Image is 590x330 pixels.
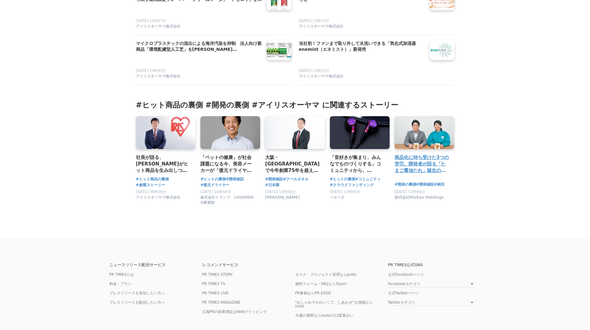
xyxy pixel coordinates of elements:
[136,154,191,174] a: 社長が語る、[PERSON_NAME]がヒット商品を生み出しつづける秘密とは。アイデアの源は、「ユーザーイン」の体験
[283,176,308,182] a: #クールタオル
[200,190,231,194] span: [DATE] 16時56分
[200,154,255,174] a: 「ペットの健康」が社会課題になる今、美容メーカーが「復元ドライヤーPET」を開発。異例のヒット商品になった理由とは
[299,40,425,53] a: 当社初！ファンまで取り外して水洗いできる「気化式加湿器 enemist（エネミスト）」新発売
[395,197,444,201] a: 株式会社Mizkan Holdings
[388,291,419,295] a: 公式Twitterページ
[355,176,381,182] a: #コミュニティ
[299,19,330,23] span: [DATE] 11時15分
[330,182,374,188] a: #クラウドファンディング
[202,300,241,305] a: PR TIMES MAGAZINE
[395,195,444,200] span: 株式会社Mizkan Holdings
[295,291,331,295] a: PR事例ならPR EDGE
[136,74,181,79] span: アイリスオーヤマ株式会社
[109,263,202,267] p: ニュースリリース配信サービス
[416,182,434,187] a: #開発秘話
[136,68,167,73] span: [DATE] 14時03分
[109,300,165,305] a: プレスリリースを配信したい方へ
[265,197,300,201] a: [PERSON_NAME]
[136,19,167,23] span: [DATE] 11時07分
[330,195,345,200] span: ベタベタ
[330,154,385,174] a: 「音好きが集まり、みんなでものづくりする」コミュニティから、[PERSON_NAME]の[PERSON_NAME]が誕生。ヒットの裏側を語る
[265,190,296,194] span: [DATE] 10時00分
[295,282,347,286] a: 無料フォーム・FAQならTayori
[265,195,300,200] span: [PERSON_NAME]
[388,301,474,306] a: Twitterカテゴリ
[136,74,262,80] a: アイリスオーヤマ株式会社
[388,272,424,277] a: 公式Facebookページ
[136,195,181,200] span: アイリスオーヤマ株式会社
[202,263,295,267] p: レコメンドサービス
[202,291,229,295] a: PR TIMES LIVE
[299,74,343,79] span: アイリスオーヤマ株式会社
[200,195,255,205] span: 株式会社トランプ LOUVREDO事業部
[226,176,244,182] a: #開発秘話
[388,263,481,267] p: PR TIMES公式SNS
[202,272,233,277] a: PR TIMES STORY
[388,282,474,287] a: Facebookカテゴリ
[395,154,449,174] a: 商品化に待ち受けた3つの苦労。開発者が語る「たまご醤油たれ」誕生の裏側とは
[109,282,132,286] a: 料金・プラン
[136,197,181,201] a: アイリスオーヤマ株式会社
[434,182,445,187] a: #納豆
[136,182,165,188] a: #創業ストーリー
[395,190,425,194] span: [DATE] 11時00分
[109,272,134,277] a: PR TIMESとは
[295,300,373,308] a: "おしゃれでかわいくて、しあわせ"な情報ならisuta
[395,182,416,187] a: #開発の裏側
[136,24,181,29] span: アイリスオーヤマ株式会社
[299,24,425,30] a: アイリスオーヤマ株式会社
[330,197,345,201] a: ベタベタ
[299,74,425,80] a: アイリスオーヤマ株式会社
[295,313,354,318] a: 今週の運勢ならisutaの12星座占い
[136,176,169,182] a: #ヒット商品の裏側
[200,202,255,206] a: 株式会社トランプ LOUVREDO事業部
[202,310,267,314] a: 広報PRの効果測定はWebクリッピング
[136,40,262,53] a: マイクロプラスチックの流出による海洋汚染を抑制 法人向け新商品「環境配慮型人工芝」を[PERSON_NAME][GEOGRAPHIC_DATA]・[PERSON_NAME][GEOGRAPHIC...
[202,282,225,286] a: PR TIMES TV
[200,176,226,182] a: #ヒットの裏側
[265,154,320,174] a: 大阪・[GEOGRAPHIC_DATA]で今年創業75年を超えるタオルメーカー、株式会社[PERSON_NAME]が生み出した大ヒット商品【Eco de クールシリーズ】の開発の裏側。
[136,100,454,110] h3: #ヒット商品の裏側 #開発の裏側 #アイリスオーヤマ に関連するストーリー
[136,24,262,30] a: アイリスオーヤマ株式会社
[136,190,167,194] span: [DATE] 08時00分
[330,190,361,194] span: [DATE] 13時00分
[109,291,165,295] a: プレスリリースを受信したい方へ
[265,182,279,188] a: #日本製
[299,68,330,73] span: [DATE] 11時23分
[299,24,343,29] span: アイリスオーヤマ株式会社
[200,182,229,188] a: #復元ドライヤー
[330,176,355,182] a: #ヒットの裏側
[295,272,356,277] a: タスク・プロジェクト管理ならJooto
[265,176,283,182] a: #開発秘話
